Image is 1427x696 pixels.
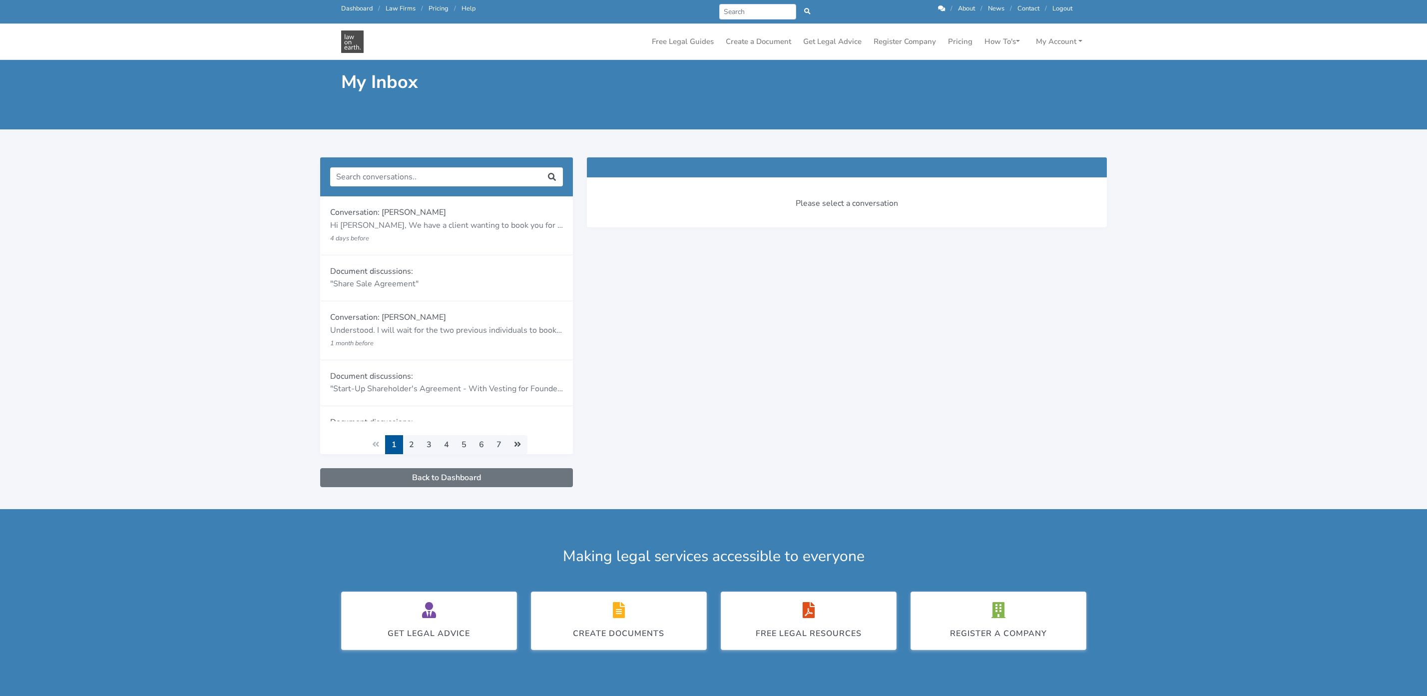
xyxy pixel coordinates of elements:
[341,592,517,650] a: Get Legal Advice
[341,4,373,13] a: Dashboard
[951,4,952,13] span: /
[980,32,1024,51] a: How To's
[330,383,563,396] p: "Start-Up Shareholder's Agreement - With Vesting for Founders"
[341,30,364,53] img: Law On Earth
[429,4,449,13] a: Pricing
[330,416,563,429] p: Document discussions:
[462,4,476,13] a: Help
[507,435,527,454] a: Next »
[330,370,563,383] p: Document discussions:
[420,435,438,454] a: 3
[958,4,975,13] a: About
[597,187,1097,219] div: Please select a conversation
[911,592,1086,650] a: Register a Company
[341,71,707,93] h1: My Inbox
[330,278,563,291] p: "Share Sale Agreement"
[320,301,573,360] a: Conversation: [PERSON_NAME] Understood. I will wait for the two previous individuals to book in a...
[330,234,369,243] small: 4 days before
[320,406,573,452] a: Document discussions: "Influencer Agreement"
[320,468,573,487] a: Back to Dashboard
[320,435,573,454] nav: Page navigation
[870,32,940,51] a: Register Company
[455,435,473,454] a: 5
[1052,4,1072,13] a: Logout
[988,4,1004,13] a: News
[330,339,374,348] small: 1 month before
[330,167,542,186] input: Search conversations..
[385,435,403,454] span: 1
[950,628,1047,640] div: Register a Company
[386,4,416,13] a: Law Firms
[980,4,982,13] span: /
[378,4,380,13] span: /
[531,592,707,650] a: Create Documents
[330,206,563,219] p: Conversation: [PERSON_NAME]
[421,4,423,13] span: /
[330,219,563,232] p: Hi [PERSON_NAME], We have a client wanting to book you for a family law session. Would you please...
[721,592,897,650] a: Free legal resources
[454,4,456,13] span: /
[320,196,573,255] a: Conversation: [PERSON_NAME] Hi [PERSON_NAME], We have a client wanting to book you for a family l...
[799,32,866,51] a: Get Legal Advice
[330,324,563,337] p: Understood. I will wait for the two previous individuals to book in an initial session and then g...
[1032,32,1086,51] a: My Account
[944,32,976,51] a: Pricing
[320,255,573,301] a: Document discussions: "Share Sale Agreement"
[330,265,563,278] p: Document discussions:
[330,311,563,324] p: Conversation: [PERSON_NAME]
[756,628,862,640] div: Free legal resources
[366,435,386,454] li: « Previous
[722,32,795,51] a: Create a Document
[573,628,664,640] div: Create Documents
[473,435,490,454] a: 6
[1010,4,1012,13] span: /
[1045,4,1047,13] span: /
[1017,4,1039,13] a: Contact
[490,435,508,454] a: 7
[719,4,797,19] input: Search
[648,32,718,51] a: Free Legal Guides
[403,435,421,454] a: 2
[334,545,1093,568] div: Making legal services accessible to everyone
[438,435,456,454] a: 4
[320,360,573,406] a: Document discussions: "Start-Up Shareholder's Agreement - With Vesting for Founders"
[388,628,470,640] div: Get Legal Advice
